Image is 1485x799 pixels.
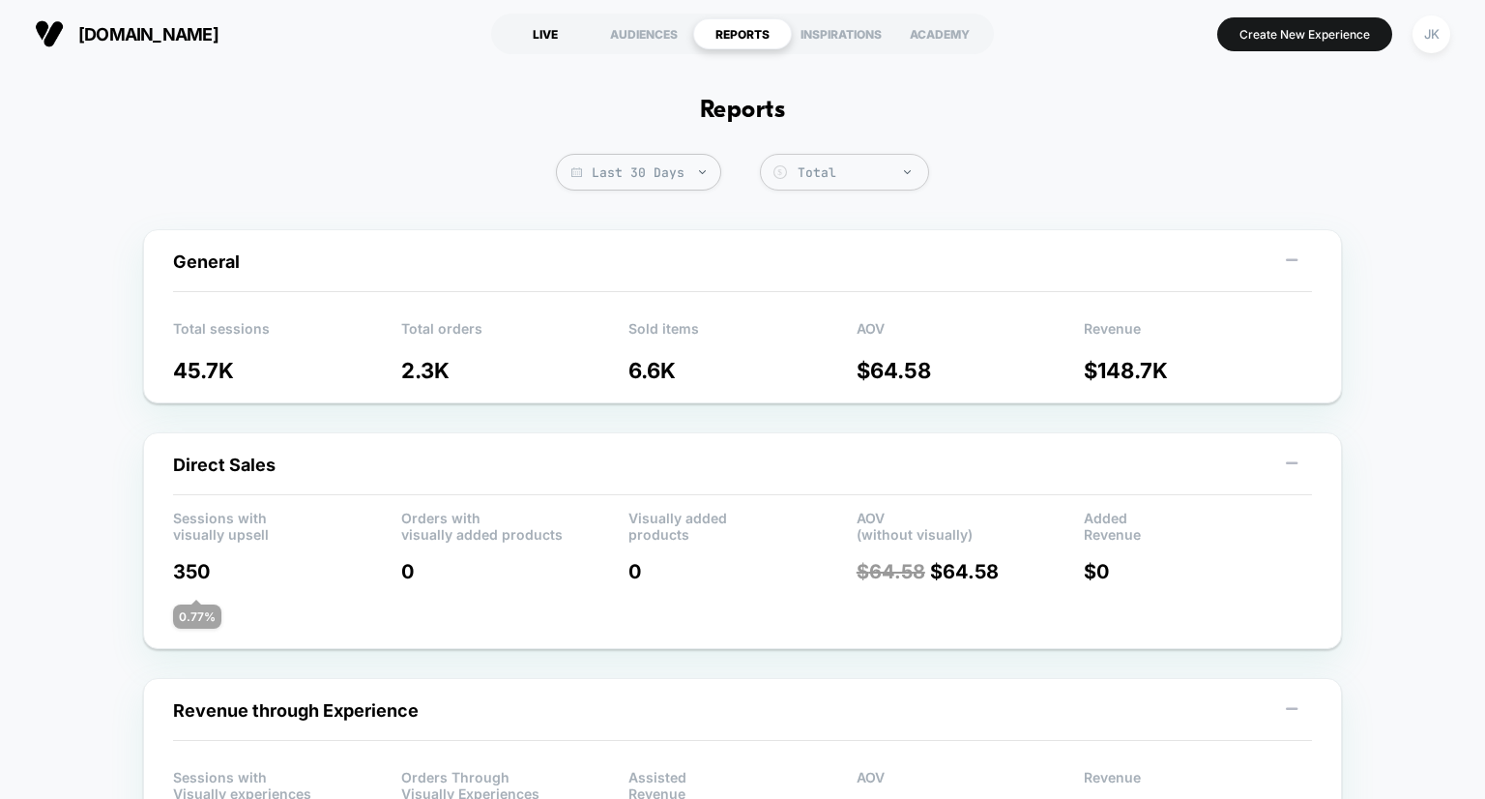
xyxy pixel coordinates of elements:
[798,164,918,181] div: Total
[628,510,857,539] p: Visually added products
[78,24,218,44] span: [DOMAIN_NAME]
[173,510,401,539] p: Sessions with visually upsell
[1084,769,1312,798] p: Revenue
[35,19,64,48] img: Visually logo
[595,18,693,49] div: AUDIENCES
[401,358,629,383] p: 2.3K
[628,358,857,383] p: 6.6K
[1084,358,1312,383] p: $ 148.7K
[173,358,401,383] p: 45.7K
[857,769,1085,798] p: AOV
[857,320,1085,349] p: AOV
[699,170,706,174] img: end
[173,252,240,272] span: General
[1084,510,1312,539] p: Added Revenue
[1217,17,1392,51] button: Create New Experience
[173,769,401,798] p: Sessions with Visually experiences
[904,170,911,174] img: end
[777,167,782,177] tspan: $
[1407,15,1456,54] button: JK
[792,18,890,49] div: INSPIRATIONS
[173,455,276,475] span: Direct Sales
[1412,15,1450,53] div: JK
[857,358,1085,383] p: $ 64.58
[401,320,629,349] p: Total orders
[693,18,792,49] div: REPORTS
[857,560,1085,583] p: $ 64.58
[401,769,629,798] p: Orders Through Visually Experiences
[173,320,401,349] p: Total sessions
[890,18,989,49] div: ACADEMY
[857,510,1085,539] p: AOV (without visually)
[700,97,785,125] h1: Reports
[857,560,925,583] span: $ 64.58
[628,560,857,583] p: 0
[496,18,595,49] div: LIVE
[1084,320,1312,349] p: Revenue
[173,605,221,629] div: 0.77 %
[401,510,629,539] p: Orders with visually added products
[1084,560,1312,583] p: $ 0
[628,320,857,349] p: Sold items
[173,700,419,721] span: Revenue through Experience
[173,560,401,583] p: 350
[571,167,582,177] img: calendar
[401,560,629,583] p: 0
[628,769,857,798] p: Assisted Revenue
[556,154,721,191] span: Last 30 Days
[29,18,224,49] button: [DOMAIN_NAME]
